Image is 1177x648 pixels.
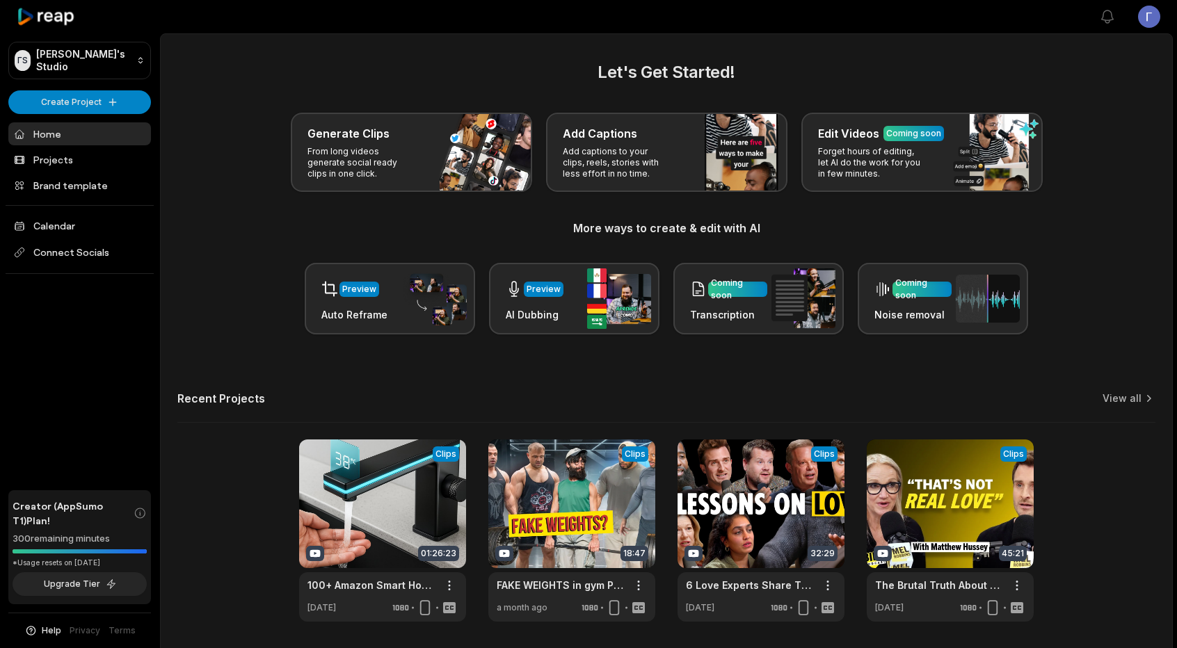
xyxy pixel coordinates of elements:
h3: Auto Reframe [321,307,387,322]
h3: More ways to create & edit with AI [177,220,1155,236]
img: noise_removal.png [956,275,1020,323]
p: From long videos generate social ready clips in one click. [307,146,415,179]
div: Coming soon [711,277,764,302]
h3: Add Captions [563,125,637,142]
button: Help [24,624,61,637]
a: View all [1103,391,1142,405]
button: Create Project [8,90,151,114]
p: [PERSON_NAME]'s Studio [36,48,131,73]
h3: Generate Clips [307,125,390,142]
div: 300 remaining minutes [13,532,147,546]
span: Help [42,624,61,637]
img: ai_dubbing.png [587,268,651,329]
h2: Recent Projects [177,391,265,405]
p: Forget hours of editing, let AI do the work for you in few minutes. [818,146,926,179]
div: Preview [342,283,376,295]
a: Brand template [8,174,151,197]
img: auto_reframe.png [403,272,467,326]
a: FAKE WEIGHTS in gym PRANK... | [PERSON_NAME] pretended to be a Beginner #14 [497,578,625,592]
img: transcription.png [771,268,835,328]
a: 100+ Amazon Smart Home Gadgets For Modern Luxury Living! [307,578,435,592]
a: Projects [8,148,151,171]
div: Coming soon [886,127,941,140]
h3: AI Dubbing [506,307,563,322]
a: Calendar [8,214,151,237]
h3: Edit Videos [818,125,879,142]
a: 6 Love Experts Share Their Top Dating & Relationship Advice (Compilation Episode) [686,578,814,592]
span: Creator (AppSumo T1) Plan! [13,499,134,528]
div: Coming soon [895,277,949,302]
div: Preview [527,283,561,295]
h3: Transcription [690,307,767,322]
button: Upgrade Tier [13,572,147,596]
h3: Noise removal [874,307,952,322]
h2: Let's Get Started! [177,60,1155,85]
p: Add captions to your clips, reels, stories with less effort in no time. [563,146,671,179]
a: Home [8,122,151,145]
span: Connect Socials [8,240,151,265]
a: Privacy [70,624,100,637]
a: Terms [109,624,136,637]
a: The Brutal Truth About Relationships You Need to Hear [875,578,1003,592]
div: *Usage resets on [DATE] [13,558,147,568]
div: ΓS [15,50,31,71]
